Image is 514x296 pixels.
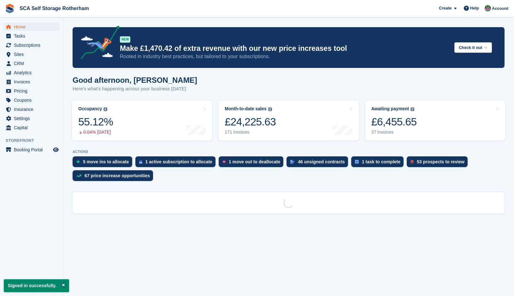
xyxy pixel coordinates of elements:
a: 67 price increase opportunities [73,170,156,184]
span: Help [470,5,479,11]
div: £6,455.65 [371,115,417,128]
a: menu [3,59,60,68]
a: Month-to-date sales £24,225.63 171 invoices [218,100,358,141]
a: SCA Self Storage Rotherham [17,3,92,14]
span: Insurance [14,105,52,114]
a: menu [3,32,60,40]
div: 55.12% [78,115,113,128]
p: Make £1,470.42 of extra revenue with our new price increases tool [120,44,449,53]
a: Occupancy 55.12% 0.04% [DATE] [72,100,212,141]
a: menu [3,87,60,95]
a: menu [3,114,60,123]
span: Storefront [6,137,63,144]
a: menu [3,22,60,31]
div: 171 invoices [225,130,276,135]
a: Preview store [52,146,60,154]
img: icon-info-grey-7440780725fd019a000dd9b08b2336e03edf1995a4989e88bcd33f0948082b44.svg [103,107,107,111]
a: menu [3,123,60,132]
a: Awaiting payment £6,455.65 37 invoices [365,100,505,141]
div: £24,225.63 [225,115,276,128]
span: Invoices [14,77,52,86]
div: 46 unsigned contracts [298,159,345,164]
img: price_increase_opportunities-93ffe204e8149a01c8c9dc8f82e8f89637d9d84a8eef4429ea346261dce0b2c0.svg [76,174,81,177]
a: 5 move ins to allocate [73,156,135,170]
a: menu [3,50,60,59]
span: Account [492,5,508,12]
img: icon-info-grey-7440780725fd019a000dd9b08b2336e03edf1995a4989e88bcd33f0948082b44.svg [268,107,272,111]
a: menu [3,96,60,105]
img: move_ins_to_allocate_icon-fdf77a2bb77ea45bf5b3d319d69a93e2d87916cf1d5bf7949dd705db3b84f3ca.svg [76,160,80,164]
div: 1 active subscription to allocate [145,159,212,164]
div: Month-to-date sales [225,106,266,112]
div: 37 invoices [371,130,417,135]
a: 1 active subscription to allocate [135,156,219,170]
span: Create [439,5,452,11]
a: menu [3,68,60,77]
span: Coupons [14,96,52,105]
div: 53 prospects to review [417,159,464,164]
div: NEW [120,36,130,43]
a: 1 task to complete [351,156,407,170]
p: Signed in successfully. [4,279,69,292]
div: 67 price increase opportunities [85,173,150,178]
span: Home [14,22,52,31]
div: 1 task to complete [362,159,400,164]
img: price-adjustments-announcement-icon-8257ccfd72463d97f412b2fc003d46551f7dbcb40ab6d574587a9cd5c0d94... [75,26,120,62]
div: Occupancy [78,106,102,112]
img: task-75834270c22a3079a89374b754ae025e5fb1db73e45f91037f5363f120a921f8.svg [355,160,359,164]
span: Sites [14,50,52,59]
p: Here's what's happening across your business [DATE] [73,85,197,93]
span: Subscriptions [14,41,52,50]
div: 0.04% [DATE] [78,130,113,135]
h1: Good afternoon, [PERSON_NAME] [73,76,197,84]
span: CRM [14,59,52,68]
a: menu [3,41,60,50]
button: Check it out → [454,42,492,53]
a: menu [3,77,60,86]
span: Capital [14,123,52,132]
img: icon-info-grey-7440780725fd019a000dd9b08b2336e03edf1995a4989e88bcd33f0948082b44.svg [411,107,414,111]
div: Awaiting payment [371,106,409,112]
img: move_outs_to_deallocate_icon-f764333ba52eb49d3ac5e1228854f67142a1ed5810a6f6cc68b1a99e826820c5.svg [222,160,226,164]
img: active_subscription_to_allocate_icon-d502201f5373d7db506a760aba3b589e785aa758c864c3986d89f69b8ff3... [139,160,142,164]
img: contract_signature_icon-13c848040528278c33f63329250d36e43548de30e8caae1d1a13099fd9432cc5.svg [290,160,295,164]
a: 46 unsigned contracts [287,156,351,170]
p: ACTIONS [73,150,505,154]
a: menu [3,145,60,154]
span: Booking Portal [14,145,52,154]
a: menu [3,105,60,114]
span: Analytics [14,68,52,77]
a: 1 move out to deallocate [219,156,287,170]
span: Settings [14,114,52,123]
span: Pricing [14,87,52,95]
div: 1 move out to deallocate [229,159,280,164]
img: Sarah Race [485,5,491,11]
a: 53 prospects to review [407,156,471,170]
div: 5 move ins to allocate [83,159,129,164]
img: stora-icon-8386f47178a22dfd0bd8f6a31ec36ba5ce8667c1dd55bd0f319d3a0aa187defe.svg [5,4,15,13]
span: Tasks [14,32,52,40]
img: prospect-51fa495bee0391a8d652442698ab0144808aea92771e9ea1ae160a38d050c398.svg [411,160,414,164]
p: Rooted in industry best practices, but tailored to your subscriptions. [120,53,449,60]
